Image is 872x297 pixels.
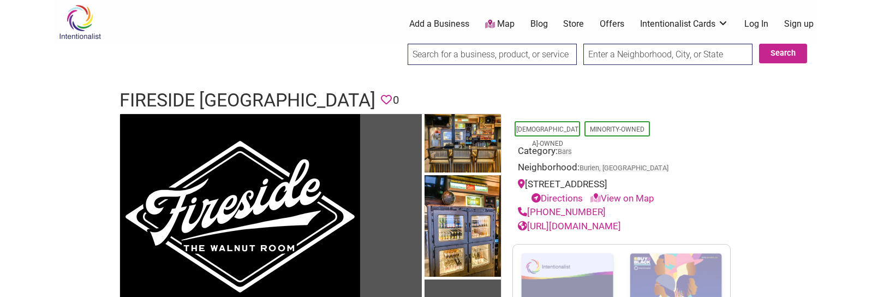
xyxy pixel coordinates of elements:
[640,18,728,30] a: Intentionalist Cards
[600,18,624,30] a: Offers
[518,144,725,161] div: Category:
[485,18,515,31] a: Map
[518,221,621,231] a: [URL][DOMAIN_NAME]
[54,4,106,40] img: Intentionalist
[583,44,752,65] input: Enter a Neighborhood, City, or State
[518,161,725,177] div: Neighborhood:
[518,177,725,205] div: [STREET_ADDRESS]
[530,18,548,30] a: Blog
[744,18,768,30] a: Log In
[563,18,584,30] a: Store
[590,193,654,204] a: View on Map
[518,206,606,217] a: [PHONE_NUMBER]
[408,44,577,65] input: Search for a business, product, or service
[393,92,399,109] span: 0
[516,126,578,147] a: [DEMOGRAPHIC_DATA]-Owned
[558,147,572,156] a: Bars
[409,18,469,30] a: Add a Business
[784,18,814,30] a: Sign up
[120,87,375,114] h1: Fireside [GEOGRAPHIC_DATA]
[590,126,644,133] a: Minority-Owned
[580,165,668,172] span: Burien, [GEOGRAPHIC_DATA]
[759,44,807,63] button: Search
[531,193,583,204] a: Directions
